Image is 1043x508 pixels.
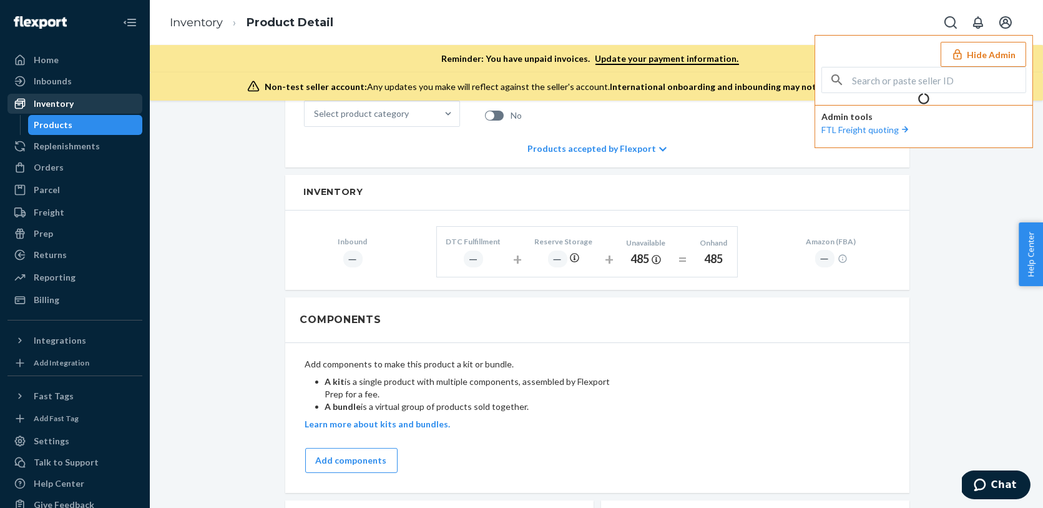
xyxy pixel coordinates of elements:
div: Orders [34,161,64,174]
a: Add Integration [7,356,142,371]
div: DTC Fulfillment [446,236,501,247]
button: Open Search Box [938,10,963,35]
div: Inventory [34,97,74,110]
div: Replenishments [34,140,100,152]
button: Open notifications [966,10,991,35]
a: Product Detail [247,16,333,29]
iframe: Opens a widget where you can chat to one of our agents [962,471,1031,502]
div: Home [34,54,59,66]
div: Unavailable [627,237,666,248]
a: Parcel [7,180,142,200]
div: ― [815,250,835,267]
div: Any updates you make will reflect against the seller's account. [265,81,933,93]
div: 485 [700,251,728,267]
div: ― [343,251,363,267]
a: Orders [7,157,142,177]
a: Freight [7,202,142,222]
b: A kit [325,376,345,387]
a: Settings [7,431,142,451]
div: Returns [34,249,67,261]
img: Flexport logo [14,16,67,29]
button: Fast Tags [7,386,142,406]
div: Add Fast Tag [34,413,79,424]
a: FTL Freight quoting [821,124,911,135]
a: Prep [7,224,142,244]
a: Add Fast Tag [7,411,142,426]
span: International onboarding and inbounding may not work during impersonation. [610,81,933,92]
a: Inventory [7,94,142,114]
div: + [605,248,614,271]
a: Inventory [170,16,223,29]
b: A bundle [325,401,361,412]
div: Products accepted by Flexport [527,130,667,167]
div: + [514,248,522,271]
div: Talk to Support [34,456,99,469]
button: Add components [305,448,398,473]
h2: Inventory [304,187,891,197]
div: 485 [627,251,666,267]
div: Integrations [34,334,86,347]
div: Add Integration [34,357,89,368]
div: Inbound [338,236,368,247]
div: ― [464,251,483,267]
span: No [511,109,522,122]
div: Products [34,119,73,131]
button: Learn more about kits and bundles. [305,418,451,431]
div: Parcel [34,184,60,196]
div: Select product category [315,107,409,120]
div: = [678,248,688,271]
li: is a virtual group of products sold together. [325,401,612,413]
div: Amazon (FBA) [806,236,856,247]
div: Freight [34,206,64,219]
div: Add components to make this product a kit or bundle. [305,358,617,431]
p: Reminder: You have unpaid invoices. [442,52,739,65]
button: Open account menu [993,10,1018,35]
div: Fast Tags [34,390,74,402]
h2: Components [300,312,381,327]
div: Inbounds [34,75,72,87]
span: Non-test seller account: [265,81,367,92]
div: Onhand [700,237,728,248]
a: Inbounds [7,71,142,91]
p: Admin tools [821,111,1026,123]
div: Settings [34,435,69,447]
a: Home [7,50,142,70]
button: Close Navigation [117,10,142,35]
a: Replenishments [7,136,142,156]
div: Reporting [34,271,76,284]
button: Help Center [1019,222,1043,286]
div: Reserve Storage [535,236,593,247]
ol: breadcrumbs [160,4,343,41]
div: Help Center [34,477,84,490]
button: Integrations [7,331,142,351]
div: Billing [34,294,59,306]
div: ― [548,251,567,267]
a: Reporting [7,267,142,287]
input: Search or paste seller ID [852,67,1026,92]
a: Help Center [7,474,142,494]
div: Prep [34,227,53,240]
a: Returns [7,245,142,265]
a: Billing [7,290,142,310]
button: Talk to Support [7,452,142,472]
a: Update your payment information. [595,53,739,65]
li: is a single product with multiple components, assembled by Flexport Prep for a fee. [325,376,612,401]
button: Hide Admin [941,42,1026,67]
a: Products [28,115,143,135]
